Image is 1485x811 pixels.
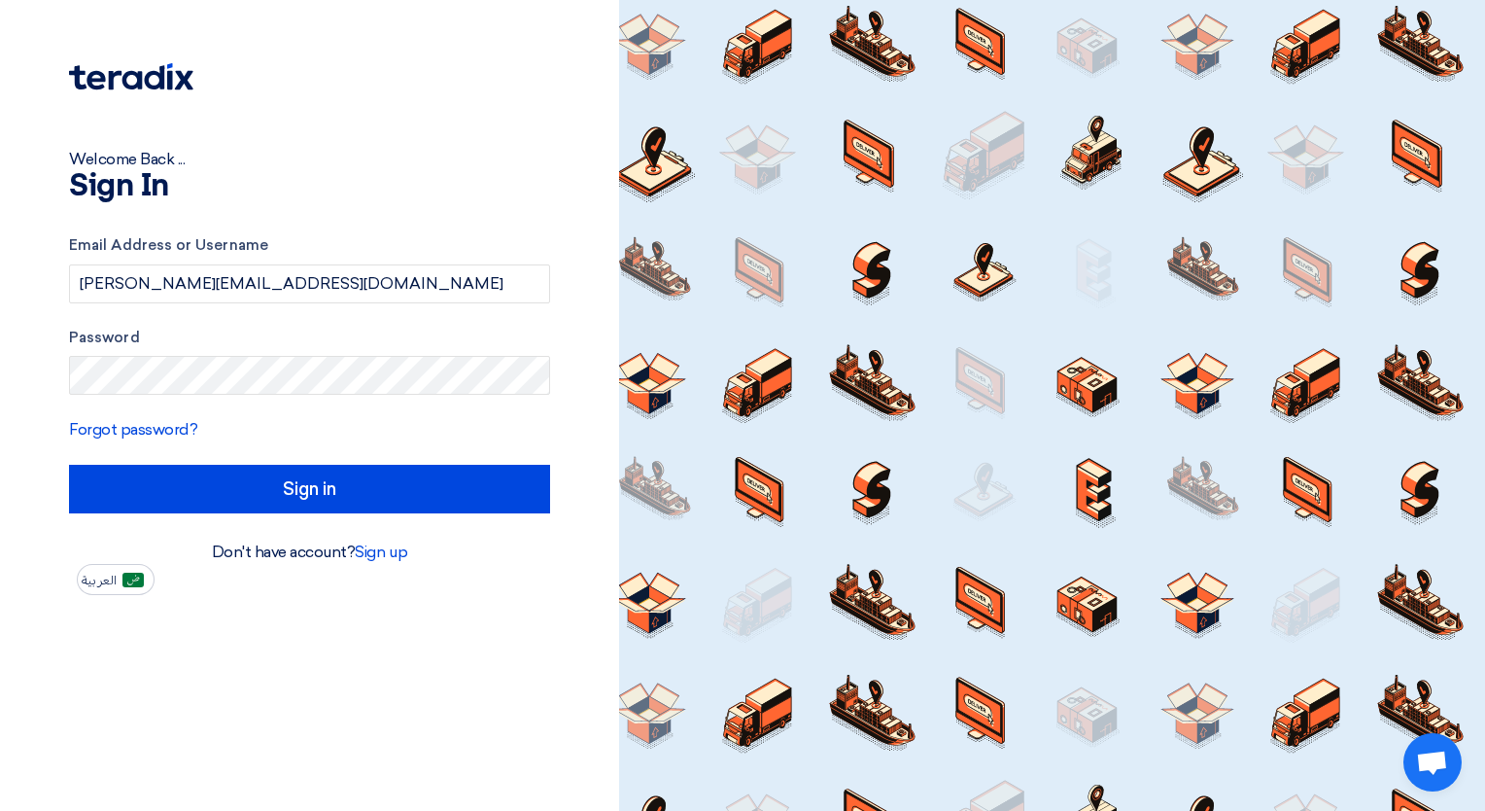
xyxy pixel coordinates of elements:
input: Enter your business email or username [69,264,550,303]
a: Sign up [355,543,407,561]
img: ar-AR.png [122,573,144,587]
div: Don't have account? [69,541,550,564]
label: Password [69,327,550,349]
button: العربية [77,564,155,595]
h1: Sign In [69,171,550,202]
input: Sign in [69,465,550,513]
img: Teradix logo [69,63,193,90]
a: Open chat [1403,733,1462,792]
label: Email Address or Username [69,234,550,257]
span: العربية [82,574,117,587]
div: Welcome Back ... [69,148,550,171]
a: Forgot password? [69,420,197,439]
